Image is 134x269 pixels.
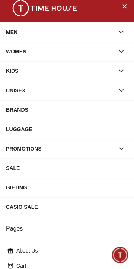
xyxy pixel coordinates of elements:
div: SALE [6,161,128,175]
p: About Us [16,247,124,254]
div: LUGGAGE [6,123,128,136]
div: CASIO SALE [6,200,128,214]
div: UNISEX [6,84,115,97]
div: WOMEN [6,45,115,58]
div: BRANDS [6,103,128,117]
div: Chat Widget [112,247,128,263]
div: MEN [6,25,115,39]
div: PROMOTIONS [6,142,115,155]
div: KIDS [6,64,115,78]
div: GIFTING [6,181,128,194]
